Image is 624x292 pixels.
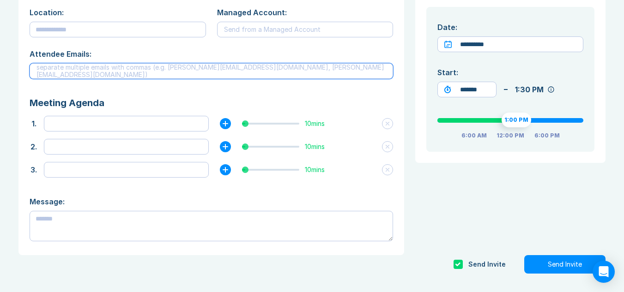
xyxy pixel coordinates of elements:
[437,67,583,78] div: Start:
[593,261,615,283] div: Open Intercom Messenger
[502,113,531,127] div: test
[497,131,524,140] span: 12:00 PM
[217,7,394,18] div: Managed Account:
[30,118,38,129] button: 1.
[30,164,38,175] button: 3.
[468,261,506,268] div: Send Invite
[437,22,583,33] div: Date:
[30,97,393,108] div: Meeting Agenda
[30,139,393,155] div: 2.10mins
[305,143,342,150] div: 10 mins
[30,48,393,60] div: Attendee Emails:
[524,255,606,274] button: Send Invite
[305,120,342,127] div: 10 mins
[36,64,386,78] div: separate multiple emails with commas (e.g. [PERSON_NAME][EMAIL_ADDRESS][DOMAIN_NAME], [PERSON_NAM...
[534,131,560,140] span: 6:00 PM
[30,196,393,207] div: Message:
[30,116,393,131] div: 1.10mins
[30,162,393,178] div: 3.10mins
[305,166,342,173] div: 10 mins
[515,84,544,95] div: 1:30 PM
[30,141,38,152] button: 2.
[30,7,206,18] div: Location:
[461,131,487,140] span: 6:00 AM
